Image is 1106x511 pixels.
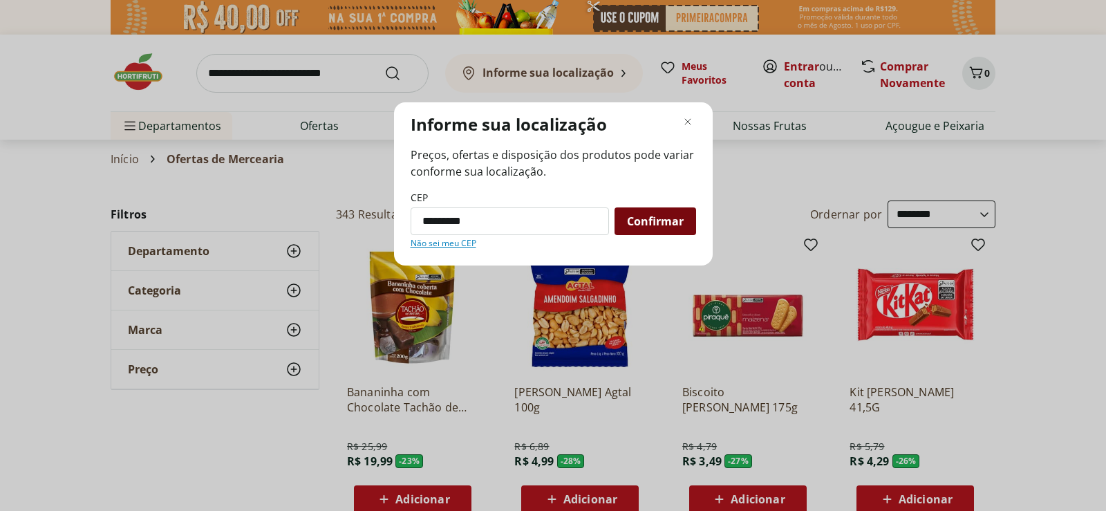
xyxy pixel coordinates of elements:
[679,113,696,130] button: Fechar modal de regionalização
[411,147,696,180] span: Preços, ofertas e disposição dos produtos pode variar conforme sua localização.
[411,238,476,249] a: Não sei meu CEP
[411,113,607,136] p: Informe sua localização
[394,102,713,266] div: Modal de regionalização
[411,191,428,205] label: CEP
[615,207,696,235] button: Confirmar
[627,216,684,227] span: Confirmar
